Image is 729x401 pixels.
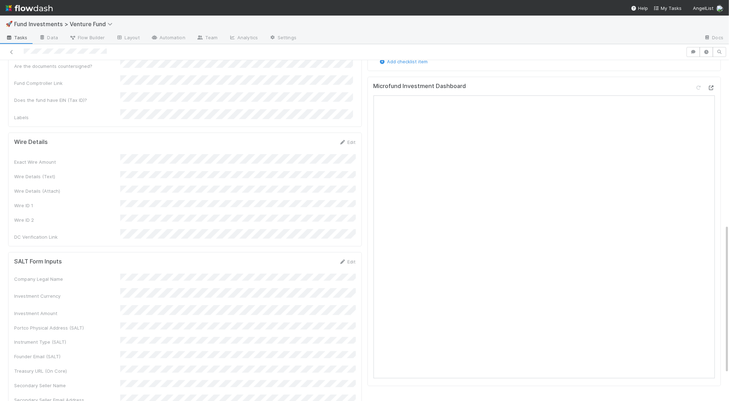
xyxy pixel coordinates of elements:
[264,33,302,44] a: Settings
[14,202,120,209] div: Wire ID 1
[379,59,428,64] a: Add checklist item
[14,353,120,360] div: Founder Email (SALT)
[110,33,145,44] a: Layout
[14,173,120,180] div: Wire Details (Text)
[14,139,48,146] h5: Wire Details
[693,5,713,11] span: AngelList
[64,33,110,44] a: Flow Builder
[14,310,120,317] div: Investment Amount
[654,5,682,12] a: My Tasks
[14,187,120,194] div: Wire Details (Attach)
[14,275,120,283] div: Company Legal Name
[191,33,223,44] a: Team
[14,367,120,374] div: Treasury URL (On Core)
[14,114,120,121] div: Labels
[14,63,120,70] div: Are the documents countersigned?
[14,292,120,300] div: Investment Currency
[654,5,682,11] span: My Tasks
[14,21,116,28] span: Fund Investments > Venture Fund
[374,83,466,90] h5: Microfund Investment Dashboard
[223,33,264,44] a: Analytics
[69,34,105,41] span: Flow Builder
[716,5,723,12] img: avatar_041b9f3e-9684-4023-b9b7-2f10de55285d.png
[6,2,53,14] img: logo-inverted-e16ddd16eac7371096b0.svg
[33,33,64,44] a: Data
[14,233,120,240] div: DC Verification Link
[14,97,120,104] div: Does the fund have EIN (Tax ID)?
[14,80,120,87] div: Fund Comptroller Link
[14,216,120,223] div: Wire ID 2
[339,259,356,265] a: Edit
[631,5,648,12] div: Help
[14,382,120,389] div: Secondary Seller Name
[14,338,120,345] div: Instrument Type (SALT)
[145,33,191,44] a: Automation
[14,324,120,331] div: Portco Physical Address (SALT)
[14,258,62,265] h5: SALT Form Inputs
[339,139,356,145] a: Edit
[698,33,729,44] a: Docs
[6,21,13,27] span: 🚀
[6,34,28,41] span: Tasks
[14,158,120,165] div: Exact Wire Amount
